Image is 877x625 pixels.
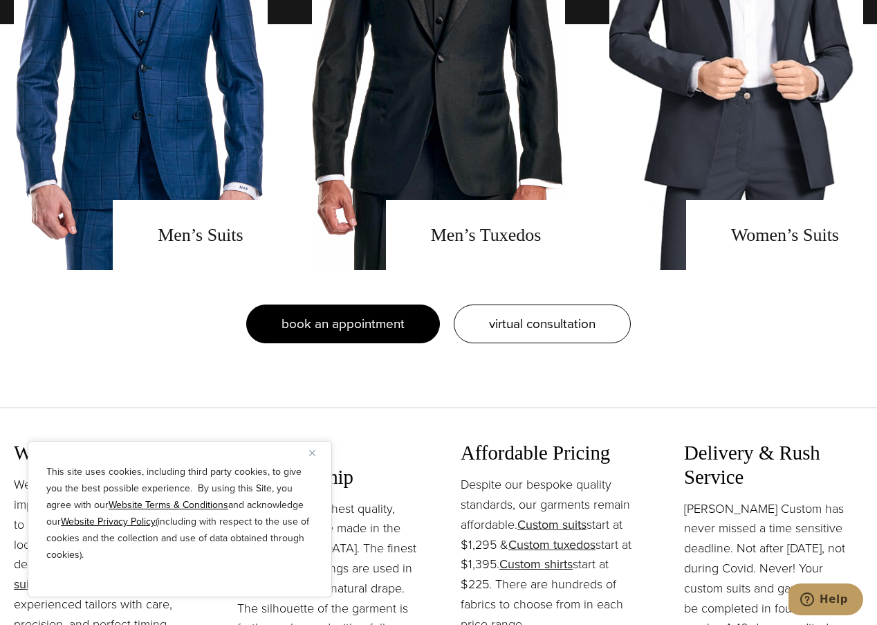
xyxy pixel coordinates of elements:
a: book an appointment [246,305,440,343]
a: Custom tuxedos [508,536,596,554]
a: virtual consultation [454,305,631,343]
span: virtual consultation [489,314,596,334]
a: Custom shirts [499,555,573,573]
button: Close [309,444,326,461]
img: Close [309,450,315,456]
a: Website Terms & Conditions [109,498,228,512]
span: book an appointment [281,314,405,334]
a: Custom suits [517,516,587,534]
iframe: Opens a widget where you can chat to one of our agents [788,583,863,618]
h3: Affordable Pricing [461,441,640,465]
h3: Delivery & Rush Service [684,441,863,489]
a: Website Privacy Policy [61,514,156,529]
h3: Wedding Garments [14,441,193,465]
p: This site uses cookies, including third party cookies, to give you the best possible experience. ... [46,464,313,563]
